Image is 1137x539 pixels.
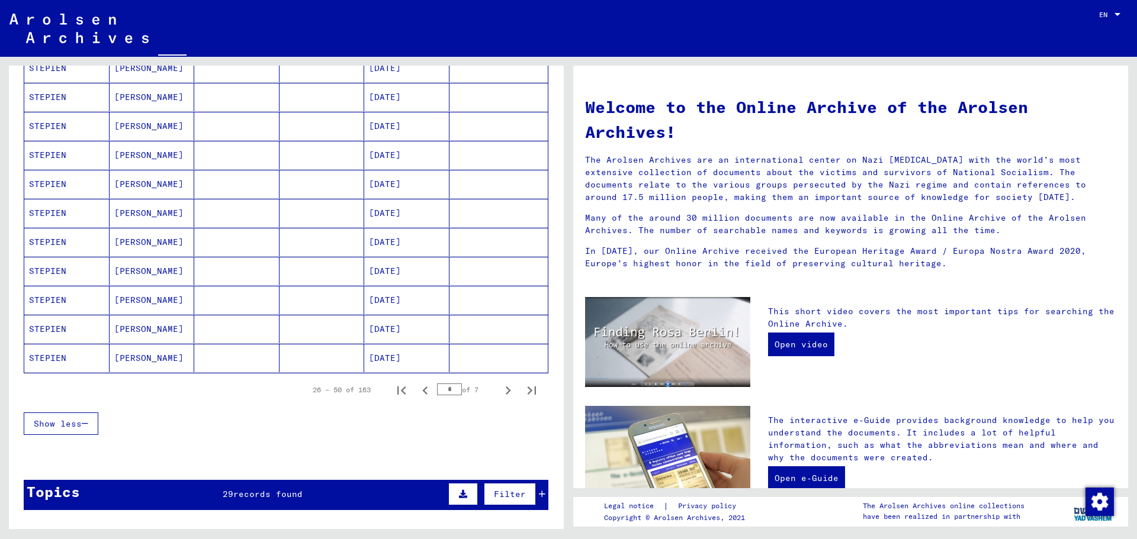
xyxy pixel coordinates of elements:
[110,54,195,82] mat-cell: [PERSON_NAME]
[484,483,536,505] button: Filter
[110,257,195,285] mat-cell: [PERSON_NAME]
[390,378,413,402] button: First page
[110,112,195,140] mat-cell: [PERSON_NAME]
[364,257,449,285] mat-cell: [DATE]
[364,83,449,111] mat-cell: [DATE]
[768,305,1116,330] p: This short video covers the most important tips for searching the Online Archive.
[585,297,750,387] img: video.jpg
[24,412,98,435] button: Show less
[313,385,371,395] div: 26 – 50 of 163
[24,83,110,111] mat-cell: STEPIEN
[1071,496,1116,526] img: yv_logo.png
[24,170,110,198] mat-cell: STEPIEN
[24,286,110,314] mat-cell: STEPIEN
[24,112,110,140] mat-cell: STEPIEN
[110,83,195,111] mat-cell: [PERSON_NAME]
[413,378,437,402] button: Previous page
[863,511,1024,522] p: have been realized in partnership with
[24,315,110,343] mat-cell: STEPIEN
[364,199,449,227] mat-cell: [DATE]
[110,228,195,256] mat-cell: [PERSON_NAME]
[1099,11,1112,19] span: EN
[585,406,750,516] img: eguide.jpg
[24,54,110,82] mat-cell: STEPIEN
[223,489,233,499] span: 29
[863,501,1024,511] p: The Arolsen Archives online collections
[669,500,750,512] a: Privacy policy
[364,228,449,256] mat-cell: [DATE]
[496,378,520,402] button: Next page
[604,512,750,523] p: Copyright © Arolsen Archives, 2021
[768,466,845,490] a: Open e-Guide
[24,344,110,372] mat-cell: STEPIEN
[110,141,195,169] mat-cell: [PERSON_NAME]
[110,344,195,372] mat-cell: [PERSON_NAME]
[1085,488,1114,516] img: Zustimmung ändern
[585,95,1116,144] h1: Welcome to the Online Archive of the Arolsen Archives!
[364,54,449,82] mat-cell: [DATE]
[585,154,1116,204] p: The Arolsen Archives are an international center on Nazi [MEDICAL_DATA] with the world’s most ext...
[24,141,110,169] mat-cell: STEPIEN
[364,344,449,372] mat-cell: [DATE]
[585,212,1116,237] p: Many of the around 30 million documents are now available in the Online Archive of the Arolsen Ar...
[24,199,110,227] mat-cell: STEPIEN
[604,500,663,512] a: Legal notice
[520,378,544,402] button: Last page
[110,170,195,198] mat-cell: [PERSON_NAME]
[364,286,449,314] mat-cell: [DATE]
[768,414,1116,464] p: The interactive e-Guide provides background knowledge to help you understand the documents. It in...
[364,141,449,169] mat-cell: [DATE]
[437,384,496,395] div: of 7
[585,245,1116,270] p: In [DATE], our Online Archive received the European Heritage Award / Europa Nostra Award 2020, Eu...
[494,489,526,499] span: Filter
[24,228,110,256] mat-cell: STEPIEN
[364,112,449,140] mat-cell: [DATE]
[768,333,834,356] a: Open video
[364,315,449,343] mat-cell: [DATE]
[27,481,80,502] div: Topics
[34,418,82,429] span: Show less
[24,257,110,285] mat-cell: STEPIEN
[233,489,303,499] span: records found
[364,170,449,198] mat-cell: [DATE]
[110,286,195,314] mat-cell: [PERSON_NAME]
[604,500,750,512] div: |
[110,199,195,227] mat-cell: [PERSON_NAME]
[1085,487,1113,515] div: Zustimmung ändern
[110,315,195,343] mat-cell: [PERSON_NAME]
[9,14,149,43] img: Arolsen_neg.svg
